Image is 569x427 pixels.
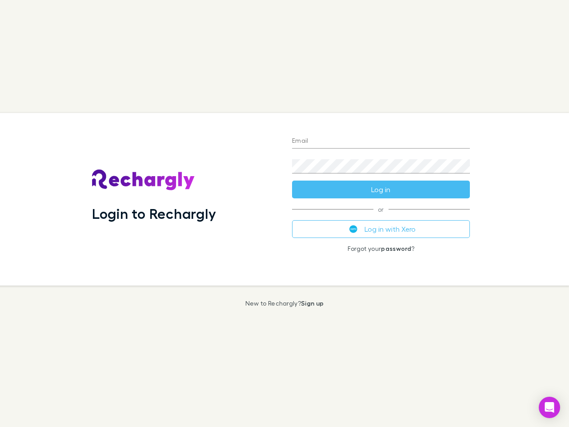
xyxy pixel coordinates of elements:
div: Open Intercom Messenger [539,397,560,418]
a: password [381,245,411,252]
h1: Login to Rechargly [92,205,216,222]
button: Log in with Xero [292,220,470,238]
img: Rechargly's Logo [92,169,195,191]
img: Xero's logo [349,225,357,233]
p: Forgot your ? [292,245,470,252]
button: Log in [292,181,470,198]
p: New to Rechargly? [245,300,324,307]
a: Sign up [301,299,324,307]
